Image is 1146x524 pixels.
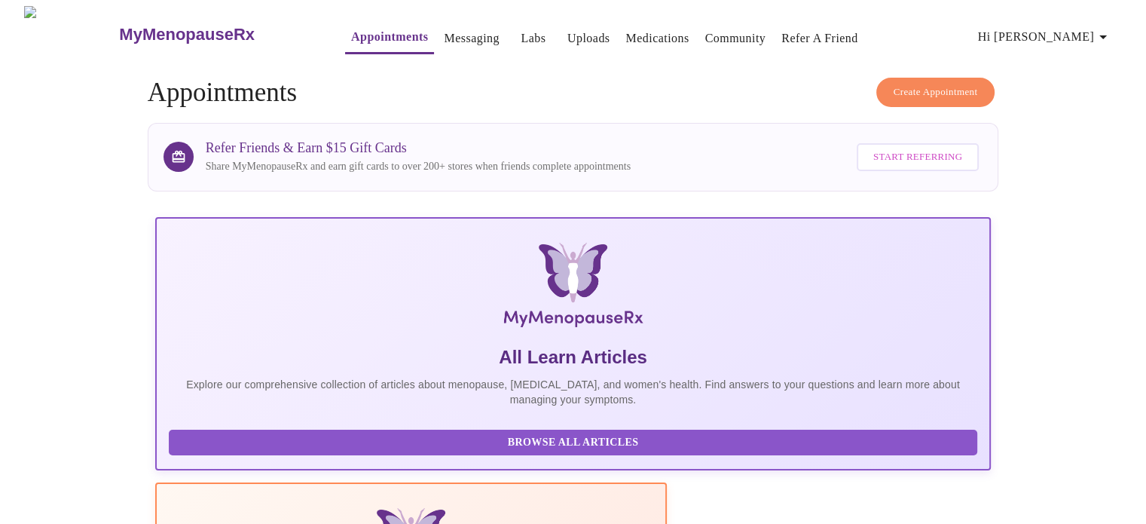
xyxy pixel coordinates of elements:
[894,84,978,101] span: Create Appointment
[351,26,428,47] a: Appointments
[561,23,616,54] button: Uploads
[567,28,610,49] a: Uploads
[169,345,978,369] h5: All Learn Articles
[625,28,689,49] a: Medications
[873,149,962,166] span: Start Referring
[521,28,545,49] a: Labs
[206,140,631,156] h3: Refer Friends & Earn $15 Gift Cards
[119,25,255,44] h3: MyMenopauseRx
[169,435,982,448] a: Browse All Articles
[857,143,979,171] button: Start Referring
[781,28,858,49] a: Refer a Friend
[775,23,864,54] button: Refer a Friend
[972,22,1118,52] button: Hi [PERSON_NAME]
[345,22,434,54] button: Appointments
[294,243,851,333] img: MyMenopauseRx Logo
[509,23,558,54] button: Labs
[169,377,978,407] p: Explore our comprehensive collection of articles about menopause, [MEDICAL_DATA], and women's hea...
[148,78,999,108] h4: Appointments
[705,28,766,49] a: Community
[699,23,772,54] button: Community
[24,6,118,63] img: MyMenopauseRx Logo
[206,159,631,174] p: Share MyMenopauseRx and earn gift cards to over 200+ stores when friends complete appointments
[619,23,695,54] button: Medications
[444,28,499,49] a: Messaging
[978,26,1112,47] span: Hi [PERSON_NAME]
[438,23,505,54] button: Messaging
[118,8,315,61] a: MyMenopauseRx
[853,136,983,179] a: Start Referring
[184,434,963,452] span: Browse All Articles
[169,430,978,456] button: Browse All Articles
[876,78,995,107] button: Create Appointment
